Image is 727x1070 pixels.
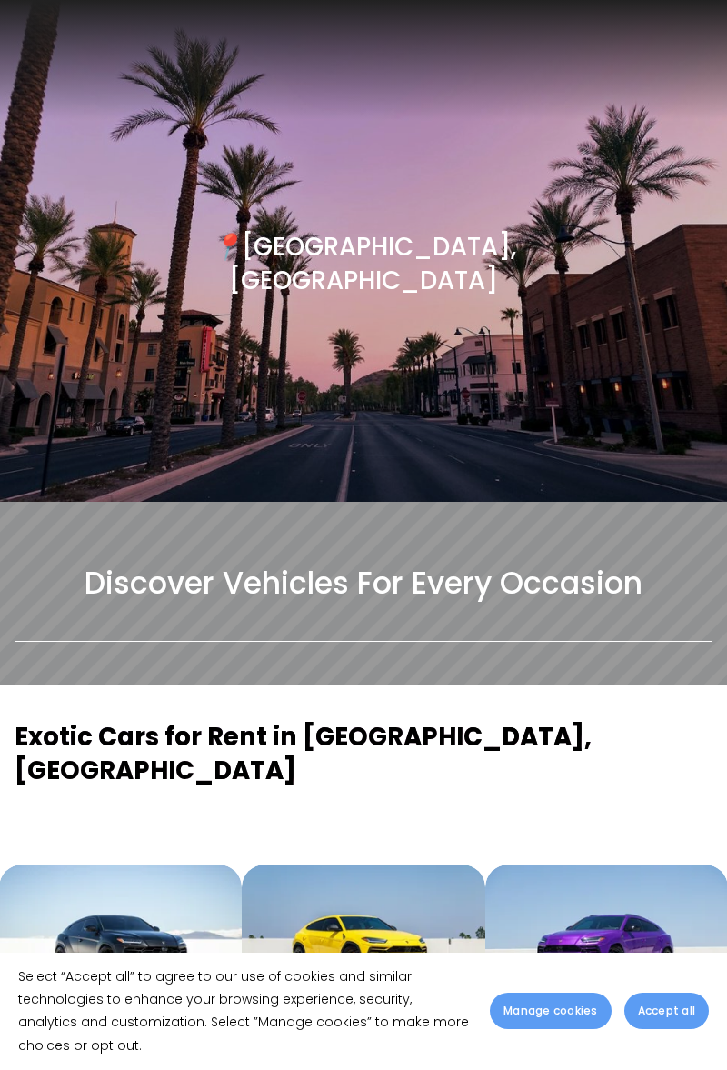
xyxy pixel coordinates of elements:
[638,1003,695,1019] span: Accept all
[15,564,712,603] h2: Discover Vehicles For Every Occasion
[211,229,242,265] em: 📍
[490,993,611,1029] button: Manage cookies
[624,993,709,1029] button: Accept all
[15,719,597,788] strong: Exotic Cars for Rent in [GEOGRAPHIC_DATA], [GEOGRAPHIC_DATA]
[189,231,538,297] h3: [GEOGRAPHIC_DATA], [GEOGRAPHIC_DATA]
[503,1003,597,1019] span: Manage cookies
[18,965,472,1057] p: Select “Accept all” to agree to our use of cookies and similar technologies to enhance your brows...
